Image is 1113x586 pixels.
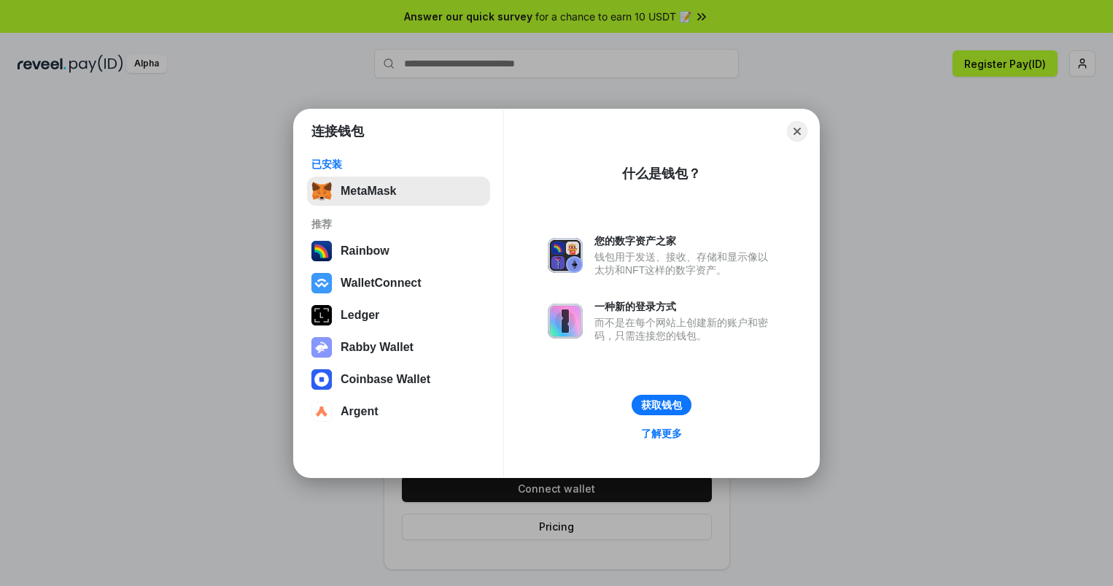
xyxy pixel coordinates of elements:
button: Rainbow [307,236,490,266]
div: 一种新的登录方式 [594,300,775,313]
button: Ledger [307,301,490,330]
button: Argent [307,397,490,426]
div: Ledger [341,309,379,322]
div: Rabby Wallet [341,341,414,354]
button: Rabby Wallet [307,333,490,362]
button: 获取钱包 [632,395,691,415]
img: svg+xml,%3Csvg%20width%3D%22120%22%20height%3D%22120%22%20viewBox%3D%220%200%20120%20120%22%20fil... [311,241,332,261]
div: 什么是钱包？ [622,165,701,182]
img: svg+xml,%3Csvg%20xmlns%3D%22http%3A%2F%2Fwww.w3.org%2F2000%2Fsvg%22%20fill%3D%22none%22%20viewBox... [311,337,332,358]
img: svg+xml,%3Csvg%20xmlns%3D%22http%3A%2F%2Fwww.w3.org%2F2000%2Fsvg%22%20width%3D%2228%22%20height%3... [311,305,332,325]
img: svg+xml,%3Csvg%20xmlns%3D%22http%3A%2F%2Fwww.w3.org%2F2000%2Fsvg%22%20fill%3D%22none%22%20viewBox... [548,304,583,339]
img: svg+xml,%3Csvg%20width%3D%2228%22%20height%3D%2228%22%20viewBox%3D%220%200%2028%2028%22%20fill%3D... [311,369,332,390]
img: svg+xml,%3Csvg%20width%3D%2228%22%20height%3D%2228%22%20viewBox%3D%220%200%2028%2028%22%20fill%3D... [311,401,332,422]
a: 了解更多 [632,424,691,443]
button: Coinbase Wallet [307,365,490,394]
button: WalletConnect [307,269,490,298]
div: 钱包用于发送、接收、存储和显示像以太坊和NFT这样的数字资产。 [594,250,775,277]
div: Coinbase Wallet [341,373,430,386]
div: 而不是在每个网站上创建新的账户和密码，只需连接您的钱包。 [594,316,775,342]
button: MetaMask [307,177,490,206]
h1: 连接钱包 [311,123,364,140]
div: 已安装 [311,158,486,171]
div: 获取钱包 [641,398,682,412]
div: WalletConnect [341,277,422,290]
div: Rainbow [341,244,389,258]
div: 您的数字资产之家 [594,234,775,247]
img: svg+xml,%3Csvg%20xmlns%3D%22http%3A%2F%2Fwww.w3.org%2F2000%2Fsvg%22%20fill%3D%22none%22%20viewBox... [548,238,583,273]
img: svg+xml,%3Csvg%20fill%3D%22none%22%20height%3D%2233%22%20viewBox%3D%220%200%2035%2033%22%20width%... [311,181,332,201]
div: 推荐 [311,217,486,231]
div: MetaMask [341,185,396,198]
button: Close [787,121,807,142]
div: Argent [341,405,379,418]
div: 了解更多 [641,427,682,440]
img: svg+xml,%3Csvg%20width%3D%2228%22%20height%3D%2228%22%20viewBox%3D%220%200%2028%2028%22%20fill%3D... [311,273,332,293]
